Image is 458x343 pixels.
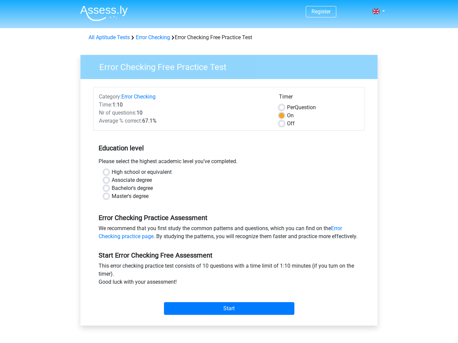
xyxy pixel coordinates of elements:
[136,34,170,41] a: Error Checking
[112,184,153,192] label: Bachelor's degree
[121,93,156,100] a: Error Checking
[99,141,359,155] h5: Education level
[99,93,121,100] span: Category:
[279,93,359,104] div: Timer
[112,168,172,176] label: High school or equivalent
[287,120,295,128] label: Off
[94,101,274,109] div: 1:10
[112,176,152,184] label: Associate degree
[86,33,372,42] div: Error Checking Free Practice Test
[99,214,359,222] h5: Error Checking Practice Assessment
[99,251,359,259] h5: Start Error Checking Free Assessment
[311,8,331,15] a: Register
[94,224,364,243] div: We recommend that you first study the common patterns and questions, which you can find on the . ...
[80,5,128,21] img: Assessly
[94,262,364,289] div: This error checking practice test consists of 10 questions with a time limit of 1:10 minutes (if ...
[99,110,136,116] span: Nr of questions:
[89,34,130,41] a: All Aptitude Tests
[99,101,112,108] span: Time:
[94,117,274,125] div: 67.1%
[287,104,316,112] label: Question
[99,118,142,124] span: Average % correct:
[287,112,294,120] label: On
[112,192,149,200] label: Master's degree
[287,104,295,111] span: Per
[94,109,274,117] div: 10
[91,59,373,72] h3: Error Checking Free Practice Test
[164,302,294,315] input: Start
[94,157,364,168] div: Please select the highest academic level you’ve completed.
